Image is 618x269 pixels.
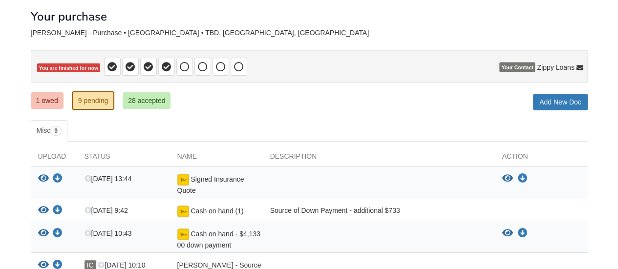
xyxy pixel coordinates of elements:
[177,175,244,194] span: Signed Insurance Quote
[38,228,49,239] button: View Cash on hand - $4,133 00 down payment
[72,91,115,110] a: 9 pending
[177,228,189,240] img: Document fully signed
[38,206,49,216] button: View Cash on hand (1)
[191,207,243,215] span: Cash on hand (1)
[53,175,63,183] a: Download Signed Insurance Quote
[85,175,132,183] span: [DATE] 13:44
[123,92,170,109] a: 28 accepted
[85,207,128,214] span: [DATE] 9:42
[50,126,62,136] span: 9
[263,206,495,218] div: Source of Down Payment - additional $733
[495,151,588,166] div: Action
[537,62,574,72] span: Zippy Loans
[170,151,263,166] div: Name
[533,94,588,110] a: Add New Doc
[263,151,495,166] div: Description
[502,228,513,238] button: View Cash on hand - $4,133 00 down payment
[31,120,67,142] a: Misc
[31,29,588,37] div: [PERSON_NAME] - Purchase • [GEOGRAPHIC_DATA] • TBD, [GEOGRAPHIC_DATA], [GEOGRAPHIC_DATA]
[53,230,63,238] a: Download Cash on hand - $4,133 00 down payment
[31,151,77,166] div: Upload
[499,62,535,72] span: Your Contact
[31,10,107,23] h1: Your purchase
[518,229,528,237] a: Download Cash on hand - $4,133 00 down payment
[177,206,189,217] img: Document fully signed
[85,229,132,237] span: [DATE] 10:43
[98,261,145,269] span: [DATE] 10:10
[37,63,101,73] span: You are finished for now
[518,175,528,183] a: Download Signed Insurance Quote
[77,151,170,166] div: Status
[53,207,63,215] a: Download Cash on hand (1)
[502,174,513,184] button: View Signed Insurance Quote
[177,174,189,186] img: Document fully signed
[177,230,260,249] span: Cash on hand - $4,133 00 down payment
[38,174,49,184] button: View Signed Insurance Quote
[31,92,64,109] a: 1 owed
